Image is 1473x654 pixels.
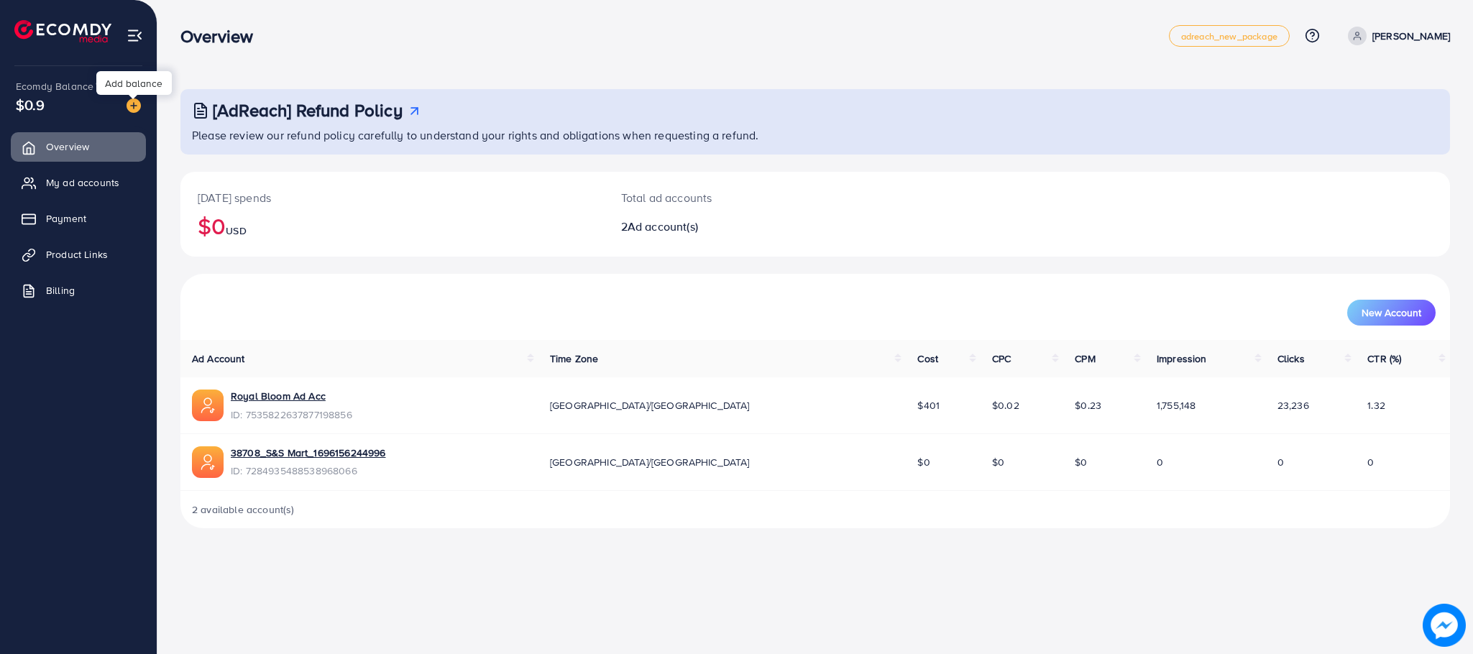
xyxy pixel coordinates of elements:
span: Time Zone [550,351,598,366]
span: 2 available account(s) [192,502,295,517]
button: New Account [1347,300,1436,326]
span: Ecomdy Balance [16,79,93,93]
a: My ad accounts [11,168,146,197]
span: $401 [917,398,940,413]
img: logo [14,20,111,42]
span: 1.32 [1367,398,1385,413]
span: CTR (%) [1367,351,1401,366]
a: Royal Bloom Ad Acc [231,389,352,403]
span: CPC [992,351,1011,366]
span: Clicks [1277,351,1305,366]
p: Total ad accounts [621,189,904,206]
h3: Overview [180,26,265,47]
h3: [AdReach] Refund Policy [213,100,403,121]
img: menu [127,27,143,44]
span: CPM [1075,351,1095,366]
p: [PERSON_NAME] [1372,27,1450,45]
span: 0 [1157,455,1163,469]
a: Product Links [11,240,146,269]
img: image [1423,604,1466,647]
span: 0 [1367,455,1374,469]
span: Cost [917,351,938,366]
span: 1,755,148 [1157,398,1196,413]
span: Ad account(s) [628,218,698,234]
span: USD [226,224,246,238]
span: $0 [992,455,1004,469]
img: ic-ads-acc.e4c84228.svg [192,390,224,421]
span: adreach_new_package [1181,32,1277,41]
span: New Account [1362,308,1421,318]
a: [PERSON_NAME] [1342,27,1450,45]
span: $0 [917,455,930,469]
a: Overview [11,132,146,161]
a: adreach_new_package [1169,25,1290,47]
span: Payment [46,211,86,226]
a: 38708_S&S Mart_1696156244996 [231,446,385,460]
span: 0 [1277,455,1284,469]
span: Overview [46,139,89,154]
h2: 2 [621,220,904,234]
div: Add balance [96,71,172,95]
p: [DATE] spends [198,189,587,206]
span: $0.23 [1075,398,1101,413]
a: Billing [11,276,146,305]
span: ID: 7535822637877198856 [231,407,352,422]
span: Ad Account [192,351,245,366]
img: ic-ads-acc.e4c84228.svg [192,446,224,478]
img: image [127,98,141,113]
span: [GEOGRAPHIC_DATA]/[GEOGRAPHIC_DATA] [550,398,750,413]
span: [GEOGRAPHIC_DATA]/[GEOGRAPHIC_DATA] [550,455,750,469]
span: $0.02 [992,398,1019,413]
a: Payment [11,204,146,233]
span: My ad accounts [46,175,119,190]
span: Billing [46,283,75,298]
span: Product Links [46,247,108,262]
span: $0.9 [16,94,45,115]
p: Please review our refund policy carefully to understand your rights and obligations when requesti... [192,126,1441,144]
span: Impression [1157,351,1207,366]
h2: $0 [198,212,587,239]
span: 23,236 [1277,398,1309,413]
span: $0 [1075,455,1087,469]
span: ID: 7284935488538968066 [231,464,385,478]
